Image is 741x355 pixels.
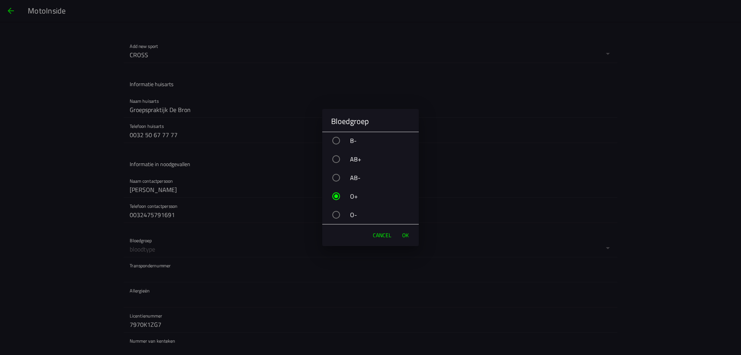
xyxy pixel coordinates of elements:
[330,187,419,206] div: O+
[373,231,391,239] span: Cancel
[369,228,395,243] button: Cancel
[402,231,409,239] span: OK
[330,205,419,224] div: O-
[330,168,419,187] div: AB-
[398,228,413,243] button: OK
[330,149,419,169] div: AB+
[331,117,410,126] h2: Bloedgroep
[330,131,419,150] div: B-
